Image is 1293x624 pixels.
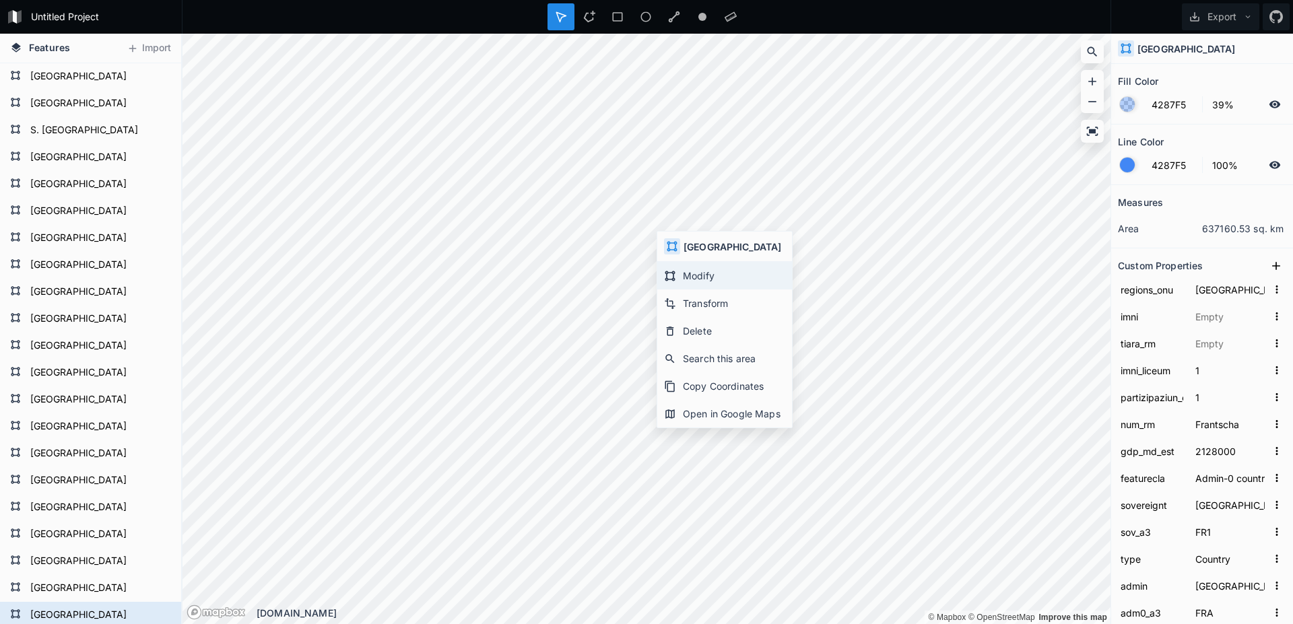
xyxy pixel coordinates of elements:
[1193,387,1267,407] input: Empty
[928,613,966,622] a: Mapbox
[1202,221,1286,236] dd: 637160.53 sq. km
[1118,441,1186,461] input: Name
[684,240,781,254] h4: [GEOGRAPHIC_DATA]
[120,38,178,59] button: Import
[1193,441,1267,461] input: Empty
[1193,576,1267,596] input: Empty
[657,372,792,400] div: Copy Coordinates
[657,262,792,289] div: Modify
[1118,495,1186,515] input: Name
[657,317,792,345] div: Delete
[1118,360,1186,380] input: Name
[1118,387,1186,407] input: Name
[1182,3,1259,30] button: Export
[1118,522,1186,542] input: Name
[1118,279,1186,300] input: Name
[187,604,246,620] a: Mapbox logo
[1193,360,1267,380] input: Empty
[1118,549,1186,569] input: Name
[1118,306,1186,326] input: Name
[1193,495,1267,515] input: Empty
[1118,468,1186,488] input: Name
[1193,414,1267,434] input: Empty
[1118,221,1202,236] dt: area
[1118,602,1186,623] input: Name
[1193,333,1267,353] input: Empty
[1118,192,1163,213] h2: Measures
[257,606,1110,620] div: [DOMAIN_NAME]
[1193,602,1267,623] input: Empty
[1118,414,1186,434] input: Name
[657,400,792,427] div: Open in Google Maps
[657,345,792,372] div: Search this area
[1193,522,1267,542] input: Empty
[29,40,70,55] span: Features
[1193,549,1267,569] input: Empty
[1118,71,1158,92] h2: Fill Color
[968,613,1035,622] a: OpenStreetMap
[1038,613,1107,622] a: Map feedback
[1118,255,1203,276] h2: Custom Properties
[1118,131,1164,152] h2: Line Color
[1193,468,1267,488] input: Empty
[1118,576,1186,596] input: Name
[1193,279,1267,300] input: Empty
[1118,333,1186,353] input: Name
[1193,306,1267,326] input: Empty
[657,289,792,317] div: Transform
[1137,42,1235,56] h4: [GEOGRAPHIC_DATA]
